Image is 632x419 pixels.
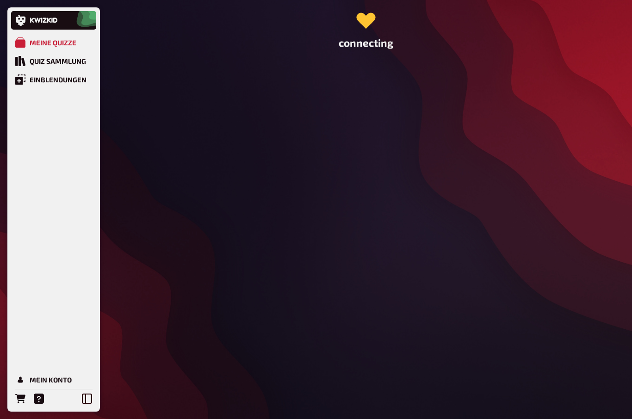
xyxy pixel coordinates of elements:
div: Quiz Sammlung [30,57,86,65]
a: Meine Quizze [11,33,96,52]
div: Mein Konto [30,376,72,384]
a: Mein Konto [11,370,96,389]
a: Quiz Sammlung [11,52,96,70]
a: Bestellungen [11,389,30,408]
a: Einblendungen [11,70,96,89]
div: Einblendungen [30,75,87,84]
a: Hilfe [30,389,48,408]
div: Meine Quizze [30,38,76,47]
div: connecting [114,7,618,49]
